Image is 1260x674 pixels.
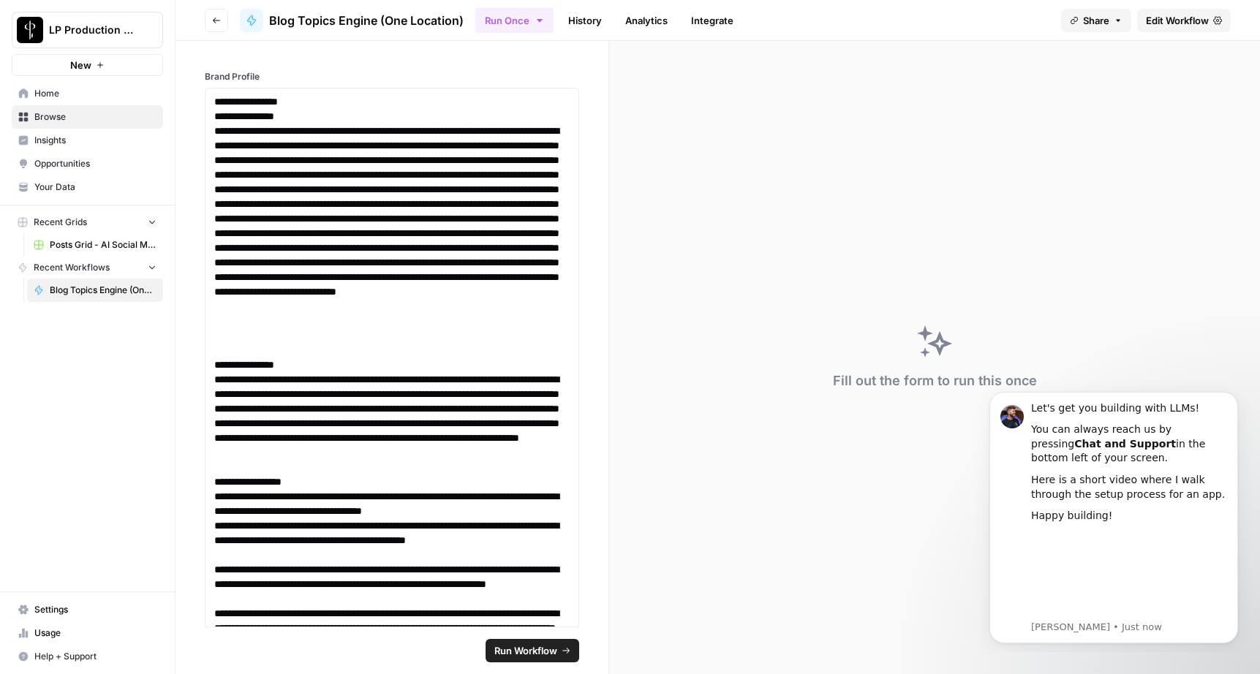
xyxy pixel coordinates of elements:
button: Recent Workflows [12,257,163,279]
span: Recent Workflows [34,261,110,274]
iframe: Intercom notifications message [967,379,1260,652]
a: Integrate [682,9,742,32]
button: Run Once [475,8,554,33]
a: Insights [12,129,163,152]
a: Blog Topics Engine (One Location) [27,279,163,302]
span: Browse [34,110,156,124]
a: Settings [12,598,163,621]
span: Share [1083,13,1109,28]
span: Your Data [34,181,156,194]
span: Insights [34,134,156,147]
a: Blog Topics Engine (One Location) [240,9,464,32]
p: Message from Steven, sent Just now [64,242,260,255]
span: Edit Workflow [1146,13,1209,28]
div: Fill out the form to run this once [833,371,1037,391]
span: Home [34,87,156,100]
button: New [12,54,163,76]
span: LP Production Workloads [49,23,137,37]
a: Browse [12,105,163,129]
a: Usage [12,621,163,645]
a: History [559,9,611,32]
a: Your Data [12,175,163,199]
a: Posts Grid - AI Social Media [27,233,163,257]
span: Recent Grids [34,216,87,229]
span: Blog Topics Engine (One Location) [269,12,464,29]
span: Usage [34,626,156,640]
label: Brand Profile [205,70,579,83]
a: Opportunities [12,152,163,175]
button: Workspace: LP Production Workloads [12,12,163,48]
span: New [70,58,91,72]
a: Edit Workflow [1137,9,1231,32]
iframe: youtube [64,152,260,240]
a: Analytics [616,9,676,32]
button: Share [1061,9,1131,32]
span: Posts Grid - AI Social Media [50,238,156,251]
button: Run Workflow [486,639,579,662]
span: Help + Support [34,650,156,663]
button: Recent Grids [12,211,163,233]
img: LP Production Workloads Logo [17,17,43,43]
span: Blog Topics Engine (One Location) [50,284,156,297]
button: Help + Support [12,645,163,668]
span: Run Workflow [494,643,557,658]
span: Opportunities [34,157,156,170]
span: Settings [34,603,156,616]
a: Home [12,82,163,105]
